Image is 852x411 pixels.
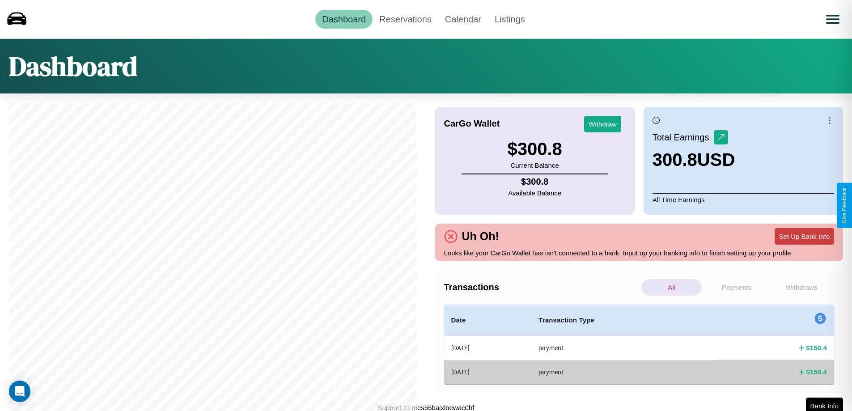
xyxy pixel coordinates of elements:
[653,193,834,206] p: All Time Earnings
[820,7,845,32] button: Open menu
[771,279,832,296] p: Withdraws
[806,343,827,352] h4: $ 150.4
[538,315,710,326] h4: Transaction Type
[373,10,438,29] a: Reservations
[444,282,639,292] h4: Transactions
[9,381,30,402] div: Open Intercom Messenger
[653,129,714,145] p: Total Earnings
[444,360,532,384] th: [DATE]
[641,279,702,296] p: All
[444,119,500,129] h4: CarGo Wallet
[508,177,561,187] h4: $ 300.8
[507,139,562,159] h3: $ 300.8
[841,187,848,224] div: Give Feedback
[315,10,373,29] a: Dashboard
[531,336,717,360] th: payment
[444,247,835,259] p: Looks like your CarGo Wallet has isn't connected to a bank. Input up your banking info to finish ...
[508,187,561,199] p: Available Balance
[706,279,767,296] p: Payments
[584,116,621,132] button: Withdraw
[451,315,525,326] h4: Date
[653,150,735,170] h3: 300.8 USD
[488,10,532,29] a: Listings
[507,159,562,171] p: Current Balance
[444,336,532,360] th: [DATE]
[531,360,717,384] th: payment
[444,305,835,384] table: simple table
[9,48,137,85] h1: Dashboard
[775,228,834,245] button: Set Up Bank Info
[458,230,504,243] h4: Uh Oh!
[438,10,488,29] a: Calendar
[806,367,827,377] h4: $ 150.4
